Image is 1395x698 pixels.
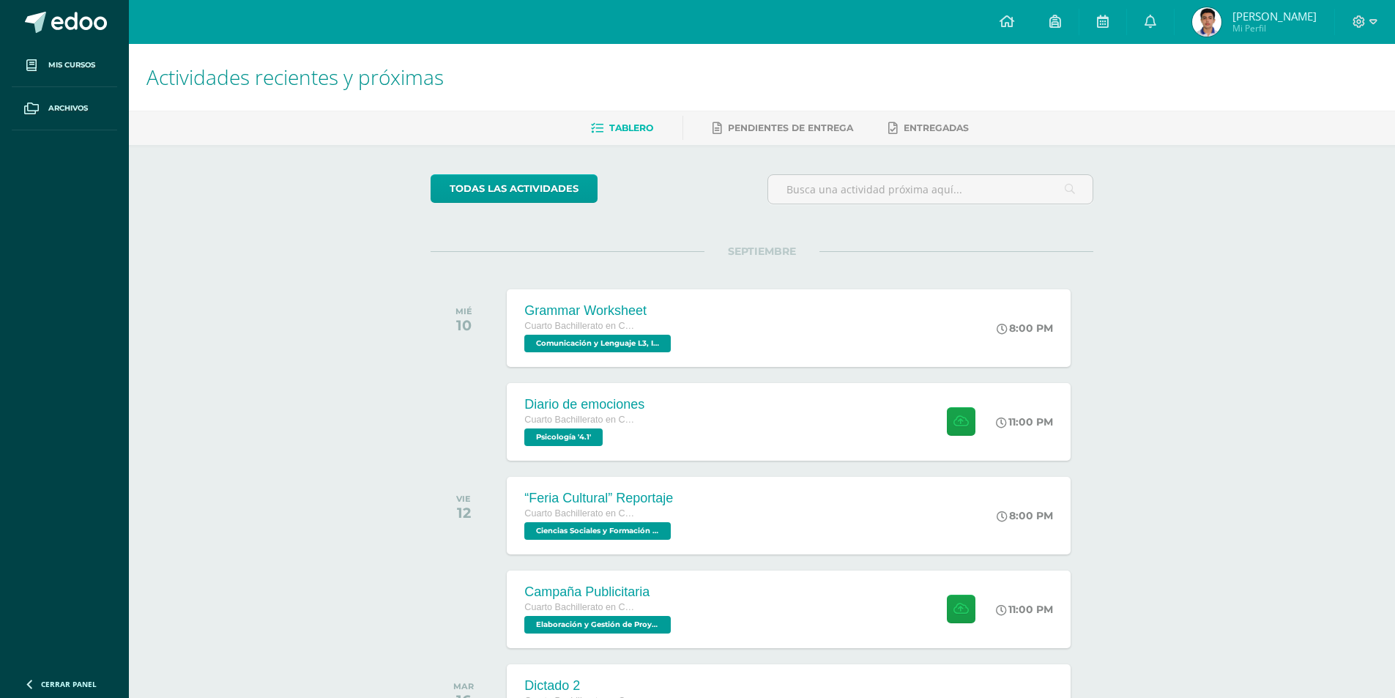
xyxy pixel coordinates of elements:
span: Ciencias Sociales y Formación Ciudadana 4 '4.1' [524,522,671,540]
div: 11:00 PM [996,603,1053,616]
a: Archivos [12,87,117,130]
a: todas las Actividades [431,174,598,203]
a: Tablero [591,116,653,140]
span: Cerrar panel [41,679,97,689]
span: Psicología '4.1' [524,428,603,446]
span: [PERSON_NAME] [1232,9,1317,23]
span: Mis cursos [48,59,95,71]
span: Cuarto Bachillerato en Ciencias y Letras [524,415,634,425]
span: Mi Perfil [1232,22,1317,34]
span: Cuarto Bachillerato en Ciencias y Letras [524,508,634,519]
div: Dictado 2 [524,678,660,694]
div: Grammar Worksheet [524,303,674,319]
a: Entregadas [888,116,969,140]
div: VIE [456,494,471,504]
span: Cuarto Bachillerato en Ciencias y Letras [524,321,634,331]
div: 8:00 PM [997,509,1053,522]
a: Mis cursos [12,44,117,87]
span: Actividades recientes y próximas [146,63,444,91]
span: Entregadas [904,122,969,133]
div: MIÉ [455,306,472,316]
span: Elaboración y Gestión de Proyectos '4.1' [524,616,671,634]
div: Campaña Publicitaria [524,584,674,600]
span: Archivos [48,103,88,114]
span: Pendientes de entrega [728,122,853,133]
img: ad77e3f9df94358eacc2c987ab8775bb.png [1192,7,1221,37]
div: 8:00 PM [997,322,1053,335]
span: Tablero [609,122,653,133]
span: Comunicación y Lenguaje L3, Inglés 4 'Inglés - Intermedio "A"' [524,335,671,352]
div: “Feria Cultural” Reportaje [524,491,674,506]
div: 11:00 PM [996,415,1053,428]
div: MAR [453,681,474,691]
input: Busca una actividad próxima aquí... [768,175,1093,204]
div: 12 [456,504,471,521]
div: 10 [455,316,472,334]
div: Diario de emociones [524,397,644,412]
span: Cuarto Bachillerato en Ciencias y Letras [524,602,634,612]
a: Pendientes de entrega [713,116,853,140]
span: SEPTIEMBRE [704,245,819,258]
